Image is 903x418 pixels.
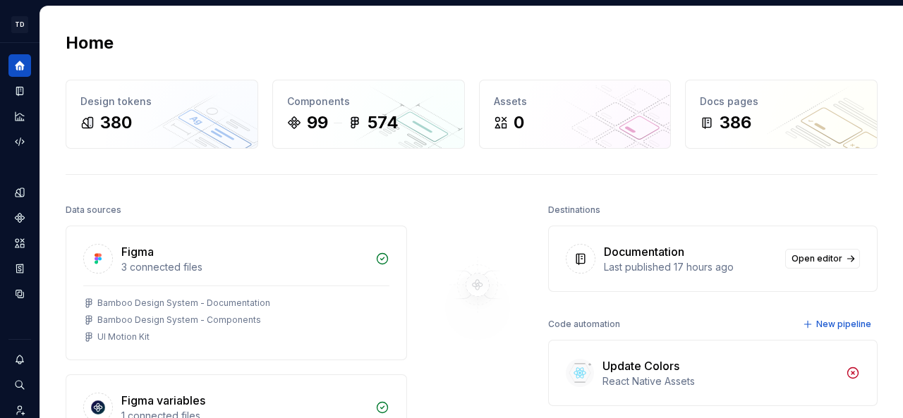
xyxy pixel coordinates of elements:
div: Assets [494,94,657,109]
a: Components99574 [272,80,465,149]
div: Components [287,94,450,109]
div: Code automation [548,314,620,334]
div: 386 [720,111,751,134]
div: Figma variables [121,392,205,409]
button: New pipeline [799,314,878,334]
a: Design tokens380 [66,80,258,149]
a: Code automation [8,130,31,153]
a: Components [8,207,31,229]
div: TD [11,16,28,33]
div: React Native Assets [602,374,837,388]
a: Home [8,54,31,77]
span: New pipeline [816,319,871,330]
div: Update Colors [602,357,679,374]
a: Analytics [8,105,31,128]
button: Search ⌘K [8,374,31,396]
button: Notifications [8,348,31,371]
a: Docs pages386 [685,80,878,149]
a: Assets0 [479,80,672,149]
h2: Home [66,32,114,54]
div: Figma [121,243,154,260]
a: Design tokens [8,181,31,204]
a: Figma3 connected filesBamboo Design System - DocumentationBamboo Design System - ComponentsUI Mot... [66,226,407,360]
a: Open editor [785,249,860,269]
div: Destinations [548,200,600,220]
a: Documentation [8,80,31,102]
button: TD [3,9,37,39]
span: Open editor [792,253,842,264]
a: Storybook stories [8,257,31,280]
div: UI Motion Kit [97,331,150,343]
a: Assets [8,232,31,254]
div: Docs pages [700,94,863,109]
div: 380 [100,111,132,134]
div: 3 connected files [121,260,367,274]
div: Bamboo Design System - Components [97,314,261,326]
a: Data sources [8,283,31,305]
div: 99 [307,111,328,134]
div: Documentation [604,243,684,260]
div: Data sources [66,200,121,220]
div: 0 [514,111,524,134]
div: 574 [368,111,399,134]
div: Last published 17 hours ago [604,260,777,274]
div: Bamboo Design System - Documentation [97,297,270,309]
div: Design tokens [80,94,243,109]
